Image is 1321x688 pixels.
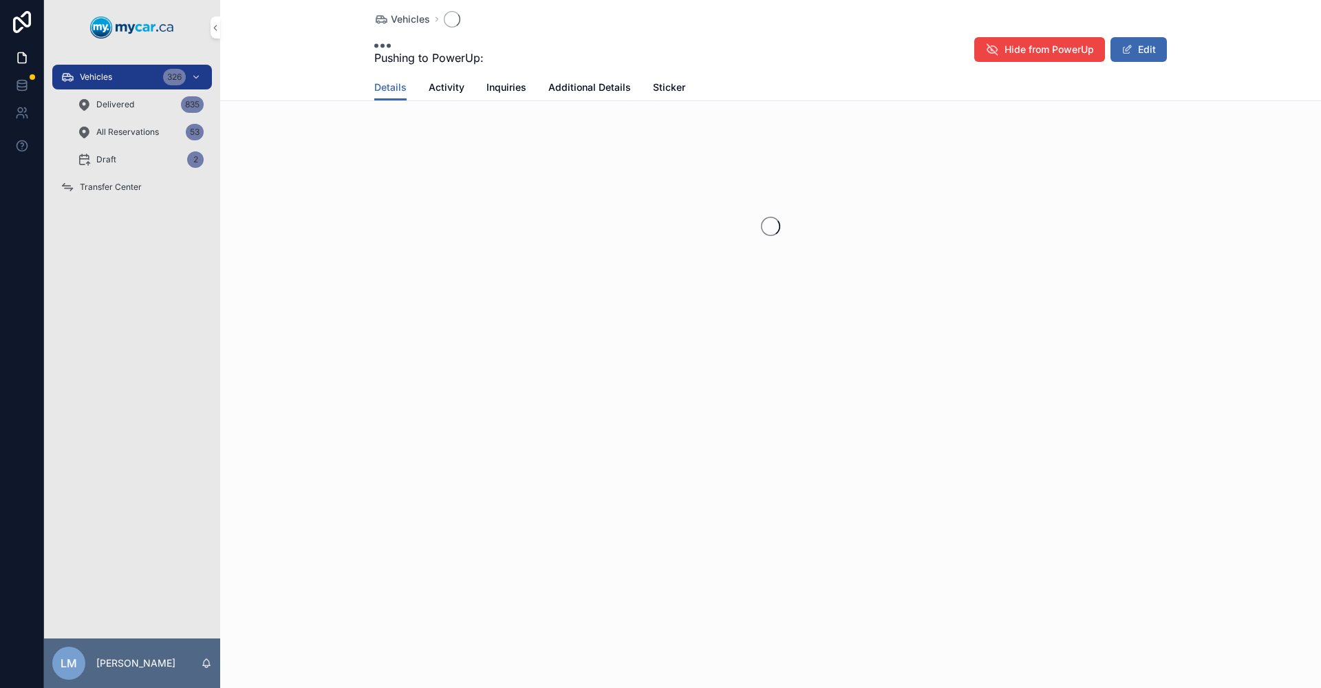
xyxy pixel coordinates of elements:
a: All Reservations53 [69,120,212,144]
span: All Reservations [96,127,159,138]
a: Vehicles [374,12,430,26]
span: Additional Details [548,80,631,94]
span: Pushing to PowerUp: [374,50,484,66]
span: Vehicles [391,12,430,26]
a: Additional Details [548,75,631,103]
a: Transfer Center [52,175,212,200]
span: Activity [429,80,464,94]
span: Vehicles [80,72,112,83]
a: Activity [429,75,464,103]
a: Sticker [653,75,685,103]
span: Details [374,80,407,94]
span: Sticker [653,80,685,94]
span: Transfer Center [80,182,142,193]
button: Edit [1110,37,1167,62]
img: App logo [90,17,174,39]
a: Details [374,75,407,101]
p: [PERSON_NAME] [96,656,175,670]
a: Inquiries [486,75,526,103]
a: Delivered835 [69,92,212,117]
span: Delivered [96,99,134,110]
span: Inquiries [486,80,526,94]
span: LM [61,655,77,671]
div: scrollable content [44,55,220,217]
div: 53 [186,124,204,140]
a: Vehicles326 [52,65,212,89]
span: Draft [96,154,116,165]
a: Draft2 [69,147,212,172]
span: Hide from PowerUp [1005,43,1094,56]
div: 835 [181,96,204,113]
div: 2 [187,151,204,168]
div: 326 [163,69,186,85]
button: Hide from PowerUp [974,37,1105,62]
